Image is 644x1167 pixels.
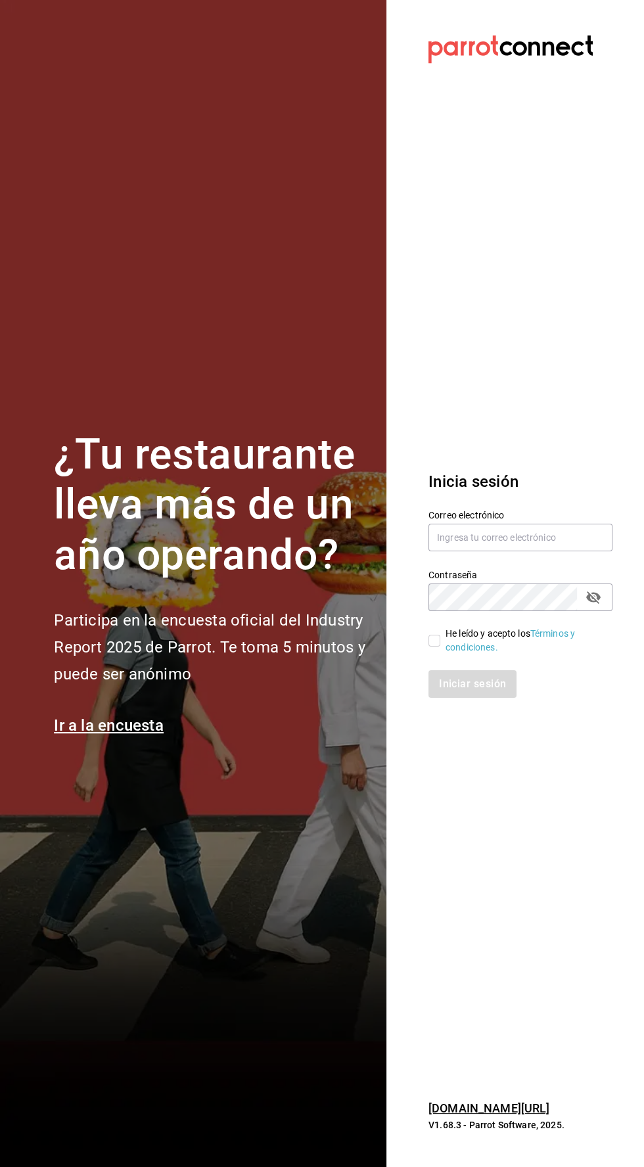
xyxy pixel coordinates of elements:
label: Correo electrónico [428,510,612,519]
input: Ingresa tu correo electrónico [428,524,612,551]
h2: Participa en la encuesta oficial del Industry Report 2025 de Parrot. Te toma 5 minutos y puede se... [54,607,371,687]
a: Ir a la encuesta [54,716,164,735]
h3: Inicia sesión [428,470,612,493]
label: Contraseña [428,570,612,579]
a: [DOMAIN_NAME][URL] [428,1101,549,1115]
button: passwordField [582,586,605,608]
p: V1.68.3 - Parrot Software, 2025. [428,1118,612,1132]
h1: ¿Tu restaurante lleva más de un año operando? [54,430,371,581]
a: Términos y condiciones. [446,628,575,652]
div: He leído y acepto los [446,627,602,654]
